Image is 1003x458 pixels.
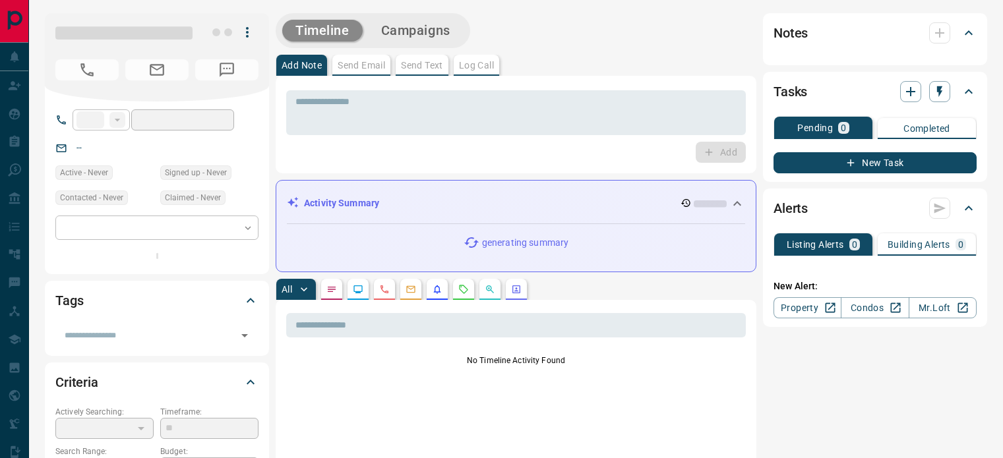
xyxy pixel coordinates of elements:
[774,198,808,219] h2: Alerts
[432,284,442,295] svg: Listing Alerts
[60,166,108,179] span: Active - Never
[55,372,98,393] h2: Criteria
[774,279,977,293] p: New Alert:
[282,20,363,42] button: Timeline
[958,240,963,249] p: 0
[482,236,568,250] p: generating summary
[55,366,258,398] div: Criteria
[841,297,909,318] a: Condos
[165,191,221,204] span: Claimed - Never
[282,61,322,70] p: Add Note
[55,445,154,457] p: Search Range:
[888,240,950,249] p: Building Alerts
[55,406,154,418] p: Actively Searching:
[406,284,416,295] svg: Emails
[60,191,123,204] span: Contacted - Never
[55,290,83,311] h2: Tags
[326,284,337,295] svg: Notes
[774,192,977,224] div: Alerts
[787,240,844,249] p: Listing Alerts
[458,284,469,295] svg: Requests
[841,123,846,132] p: 0
[852,240,857,249] p: 0
[797,123,833,132] p: Pending
[774,76,977,107] div: Tasks
[195,59,258,80] span: No Number
[774,17,977,49] div: Notes
[165,166,227,179] span: Signed up - Never
[485,284,495,295] svg: Opportunities
[76,142,82,153] a: --
[55,285,258,316] div: Tags
[379,284,390,295] svg: Calls
[160,445,258,457] p: Budget:
[125,59,189,80] span: No Email
[160,406,258,418] p: Timeframe:
[282,285,292,294] p: All
[774,297,841,318] a: Property
[286,355,746,366] p: No Timeline Activity Found
[353,284,363,295] svg: Lead Browsing Activity
[235,326,254,345] button: Open
[774,152,977,173] button: New Task
[774,81,807,102] h2: Tasks
[368,20,464,42] button: Campaigns
[511,284,522,295] svg: Agent Actions
[774,22,808,43] h2: Notes
[909,297,977,318] a: Mr.Loft
[903,124,950,133] p: Completed
[55,59,119,80] span: No Number
[304,196,379,210] p: Activity Summary
[287,191,745,215] div: Activity Summary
